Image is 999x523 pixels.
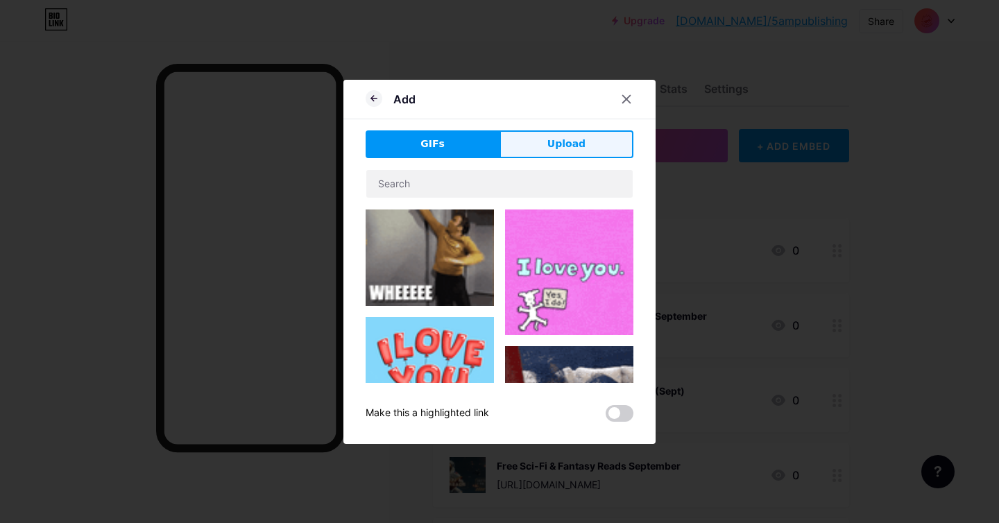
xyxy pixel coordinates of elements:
[366,317,494,445] img: Gihpy
[366,170,633,198] input: Search
[366,405,489,422] div: Make this a highlighted link
[393,91,416,108] div: Add
[505,209,633,335] img: Gihpy
[420,137,445,151] span: GIFs
[366,130,499,158] button: GIFs
[505,346,633,444] img: Gihpy
[366,209,494,306] img: Gihpy
[547,137,586,151] span: Upload
[499,130,633,158] button: Upload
